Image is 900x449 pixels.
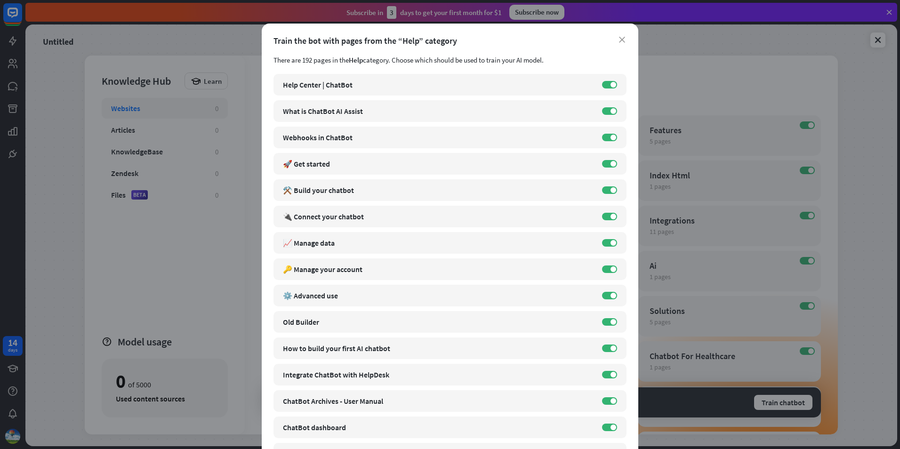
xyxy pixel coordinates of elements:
div: 🔌 Connect your chatbot [283,212,593,221]
div: Webhooks in ChatBot [283,133,593,142]
div: Help Center | ChatBot [283,80,593,89]
div: ChatBot Archives - User Manual [283,396,593,406]
div: Old Builder [283,317,593,327]
div: 🔑 Manage your account [283,265,593,274]
span: Help [349,56,363,64]
div: What is ChatBot AI Assist [283,106,593,116]
div: There are 192 pages in the category. Choose which should be used to train your AI model. [273,56,627,64]
div: 🚀 Get started [283,159,593,168]
div: ⚒️ Build your chatbot [283,185,593,195]
div: Integrate ChatBot with HelpDesk [283,370,593,379]
div: How to build your first AI chatbot [283,344,593,353]
div: ChatBot dashboard [283,423,593,432]
div: 📈 Manage data [283,238,593,248]
button: Open LiveChat chat widget [8,4,36,32]
div: ⚙️ Advanced use [283,291,593,300]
